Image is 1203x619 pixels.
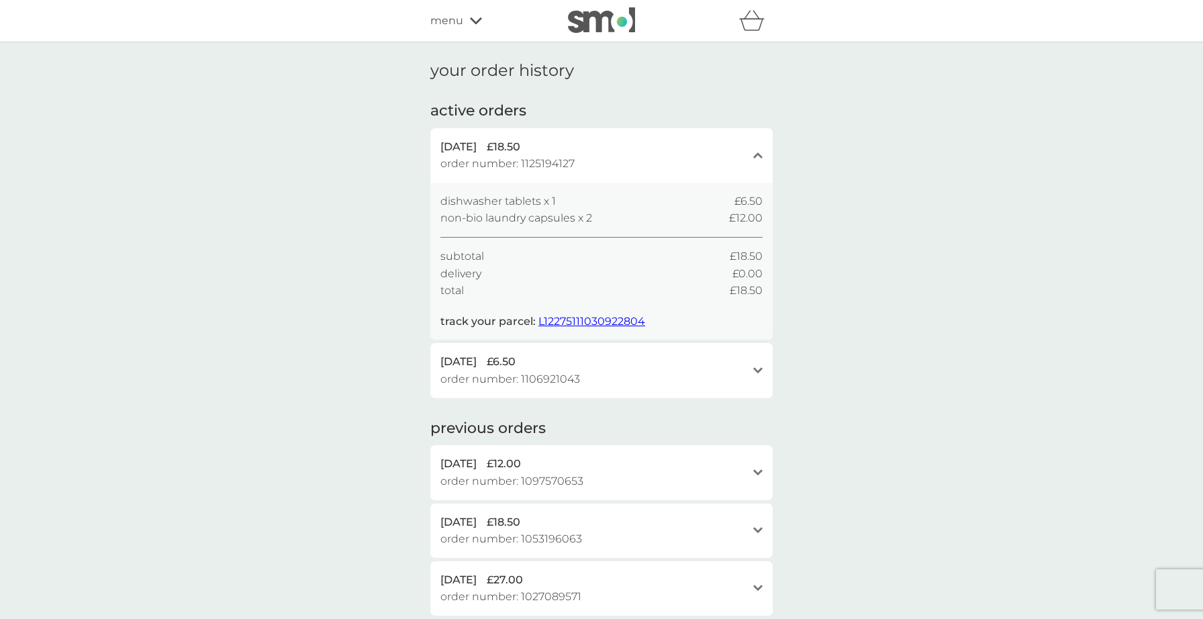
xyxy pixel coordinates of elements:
[568,7,635,33] img: smol
[440,265,481,283] span: delivery
[440,209,592,227] span: non-bio laundry capsules x 2
[440,455,477,473] span: [DATE]
[430,61,574,81] h1: your order history
[730,248,763,265] span: £18.50
[440,571,477,589] span: [DATE]
[538,315,645,328] a: L12275111030922804
[440,155,575,173] span: order number: 1125194127
[440,473,583,490] span: order number: 1097570653
[487,138,520,156] span: £18.50
[487,571,523,589] span: £27.00
[440,313,645,330] p: track your parcel:
[430,418,546,439] h2: previous orders
[730,282,763,299] span: £18.50
[440,353,477,371] span: [DATE]
[430,12,463,30] span: menu
[430,101,526,122] h2: active orders
[440,530,582,548] span: order number: 1053196063
[734,193,763,210] span: £6.50
[732,265,763,283] span: £0.00
[440,371,580,388] span: order number: 1106921043
[729,209,763,227] span: £12.00
[440,138,477,156] span: [DATE]
[487,455,521,473] span: £12.00
[487,353,516,371] span: £6.50
[440,248,484,265] span: subtotal
[440,193,556,210] span: dishwasher tablets x 1
[440,588,581,606] span: order number: 1027089571
[440,514,477,531] span: [DATE]
[739,7,773,34] div: basket
[440,282,464,299] span: total
[487,514,520,531] span: £18.50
